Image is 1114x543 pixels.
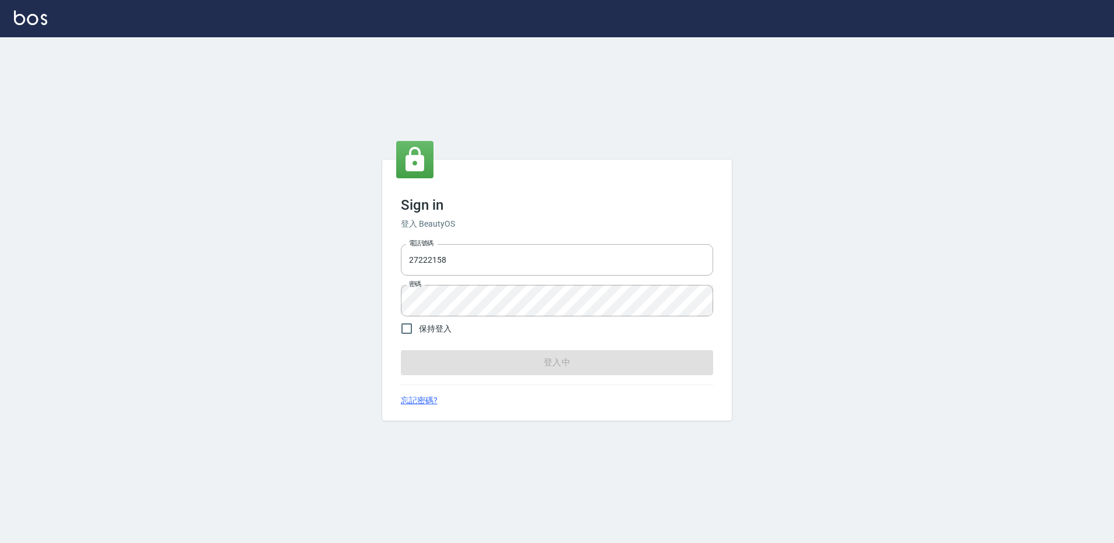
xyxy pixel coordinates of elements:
h3: Sign in [401,197,713,213]
label: 電話號碼 [409,239,433,248]
a: 忘記密碼? [401,394,438,407]
h6: 登入 BeautyOS [401,218,713,230]
span: 保持登入 [419,323,452,335]
img: Logo [14,10,47,25]
label: 密碼 [409,280,421,288]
